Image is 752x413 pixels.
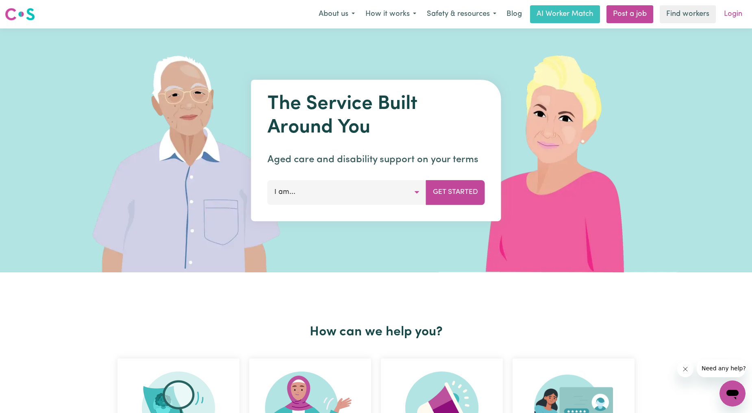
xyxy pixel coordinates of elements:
[677,361,693,377] iframe: Close message
[606,5,653,23] a: Post a job
[660,5,716,23] a: Find workers
[502,5,527,23] a: Blog
[530,5,600,23] a: AI Worker Match
[5,7,35,22] img: Careseekers logo
[426,180,485,204] button: Get Started
[719,5,747,23] a: Login
[360,6,422,23] button: How it works
[719,380,745,406] iframe: Button to launch messaging window
[267,152,485,167] p: Aged care and disability support on your terms
[313,6,360,23] button: About us
[422,6,502,23] button: Safety & resources
[267,93,485,139] h1: The Service Built Around You
[697,359,745,377] iframe: Message from company
[5,6,49,12] span: Need any help?
[5,5,35,24] a: Careseekers logo
[267,180,426,204] button: I am...
[113,324,639,340] h2: How can we help you?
